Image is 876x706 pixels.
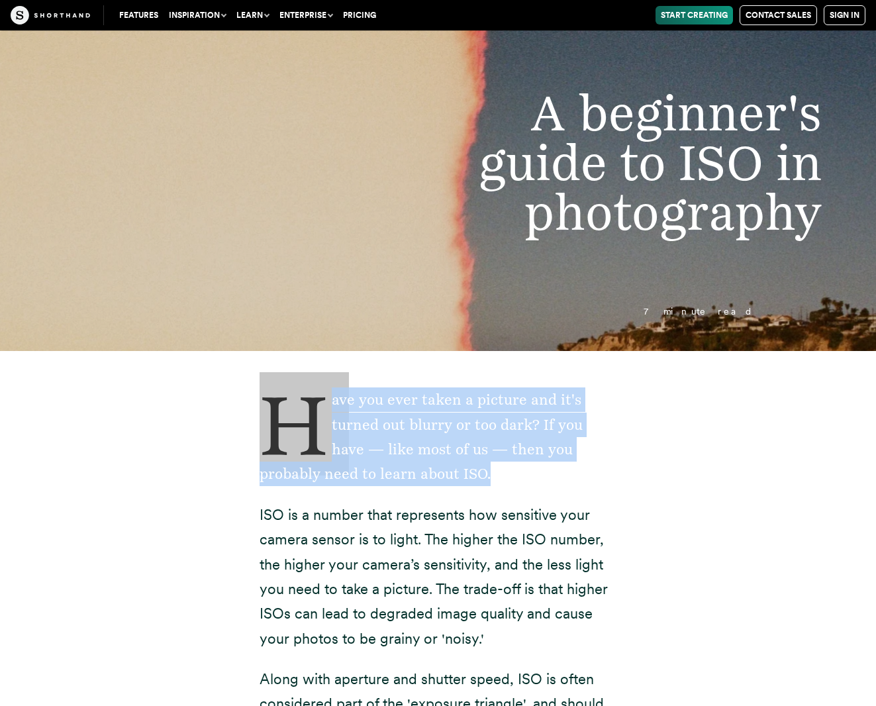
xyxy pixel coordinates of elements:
h1: A beginner's guide to ISO in photography [369,88,848,238]
a: Start Creating [656,6,733,25]
a: Contact Sales [740,5,817,25]
a: Pricing [338,6,381,25]
img: The Craft [11,6,90,25]
p: ISO is a number that represents how sensitive your camera sensor is to light. The higher the ISO ... [260,503,617,651]
button: Inspiration [164,6,231,25]
a: Sign in [824,5,865,25]
p: Have you ever taken a picture and it's turned out blurry or too dark? If you have — like most of ... [260,387,617,487]
button: Enterprise [274,6,338,25]
button: Learn [231,6,274,25]
a: Features [114,6,164,25]
p: 7 minute read [96,307,780,317]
